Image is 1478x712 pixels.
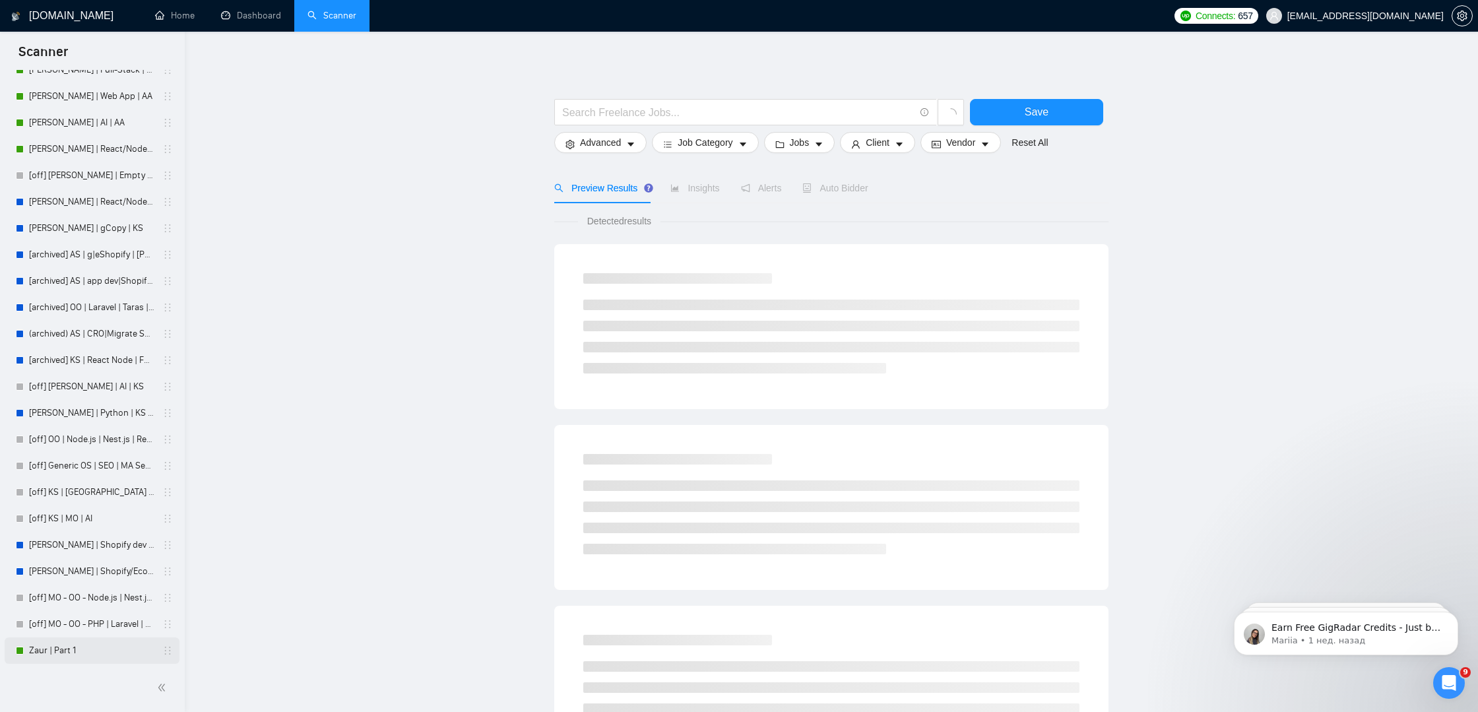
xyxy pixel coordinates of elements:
[162,408,173,418] span: holder
[29,162,154,189] a: [off] [PERSON_NAME] | Empty for future | AA
[162,65,173,75] span: holder
[738,139,748,149] span: caret-down
[945,108,957,120] span: loading
[1196,9,1235,23] span: Connects:
[162,197,173,207] span: holder
[29,189,154,215] a: [PERSON_NAME] | React/Node | KS - WIP
[562,104,915,121] input: Search Freelance Jobs...
[162,566,173,577] span: holder
[670,183,719,193] span: Insights
[652,132,758,153] button: barsJob Categorycaret-down
[29,83,154,110] a: [PERSON_NAME] | Web App | AA
[764,132,835,153] button: folderJobscaret-down
[1433,667,1465,699] iframe: Intercom live chat
[626,139,635,149] span: caret-down
[162,513,173,524] span: holder
[1180,11,1191,21] img: upwork-logo.png
[162,329,173,339] span: holder
[802,183,868,193] span: Auto Bidder
[162,593,173,603] span: holder
[29,400,154,426] a: [PERSON_NAME] | Python | KS - WIP
[162,117,173,128] span: holder
[29,426,154,453] a: [off] OO | Node.js | Nest.js | React.js | Next.js | PHP | Laravel | WordPress | UI/UX | MO
[157,681,170,694] span: double-left
[554,132,647,153] button: settingAdvancedcaret-down
[162,619,173,630] span: holder
[1452,11,1473,21] a: setting
[29,532,154,558] a: [PERSON_NAME] | Shopify dev | KS + maintenance & support
[29,347,154,373] a: [archived] KS | React Node | FS | [PERSON_NAME] (low average paid)
[814,139,823,149] span: caret-down
[29,637,154,664] a: Zaur | Part 1
[29,242,154,268] a: [archived] AS | g|eShopify | [PERSON_NAME]
[29,294,154,321] a: [archived] OO | Laravel | Taras | Top filters
[554,183,563,193] span: search
[741,183,782,193] span: Alerts
[162,461,173,471] span: holder
[946,135,975,150] span: Vendor
[162,645,173,656] span: holder
[1452,11,1472,21] span: setting
[29,558,154,585] a: [PERSON_NAME] | Shopify/Ecom | KS - lower requirements
[895,139,904,149] span: caret-down
[643,182,655,194] div: Tooltip anchor
[307,10,356,21] a: searchScanner
[741,183,750,193] span: notification
[162,91,173,102] span: holder
[980,139,990,149] span: caret-down
[29,57,154,83] a: [PERSON_NAME] | Full-Stack | AA
[920,108,929,117] span: info-circle
[866,135,889,150] span: Client
[678,135,732,150] span: Job Category
[162,170,173,181] span: holder
[802,183,812,193] span: robot
[1025,104,1048,120] span: Save
[670,183,680,193] span: area-chart
[162,487,173,498] span: holder
[162,276,173,286] span: holder
[840,132,915,153] button: userClientcaret-down
[29,215,154,242] a: [PERSON_NAME] | gCopy | KS
[1214,577,1478,676] iframe: Intercom notifications сообщение
[580,135,621,150] span: Advanced
[1269,11,1279,20] span: user
[29,611,154,637] a: [off] MO - OO - PHP | Laravel | WordPress |
[970,99,1103,125] button: Save
[29,321,154,347] a: (archived) AS | CRO|Migrate Shopify | [PERSON_NAME]
[8,42,79,70] span: Scanner
[162,381,173,392] span: holder
[162,223,173,234] span: holder
[1238,9,1252,23] span: 657
[851,139,860,149] span: user
[29,479,154,505] a: [off] KS | [GEOGRAPHIC_DATA] | Fullstack
[162,249,173,260] span: holder
[29,585,154,611] a: [off] MO - OO - Node.js | Nest.js | React.js | Next.js
[221,10,281,21] a: dashboardDashboard
[775,139,785,149] span: folder
[29,110,154,136] a: [PERSON_NAME] | AI | AA
[663,139,672,149] span: bars
[162,302,173,313] span: holder
[162,355,173,366] span: holder
[1012,135,1048,150] a: Reset All
[162,540,173,550] span: holder
[11,6,20,27] img: logo
[162,434,173,445] span: holder
[1460,667,1471,678] span: 9
[790,135,810,150] span: Jobs
[29,268,154,294] a: [archived] AS | app dev|Shopify | [PERSON_NAME]
[155,10,195,21] a: homeHome
[932,139,941,149] span: idcard
[1452,5,1473,26] button: setting
[29,505,154,532] a: [off] KS | MO | AI
[565,139,575,149] span: setting
[29,373,154,400] a: [off] [PERSON_NAME] | AI | KS
[554,183,649,193] span: Preview Results
[920,132,1001,153] button: idcardVendorcaret-down
[578,214,660,228] span: Detected results
[29,136,154,162] a: [PERSON_NAME] | React/Node | AA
